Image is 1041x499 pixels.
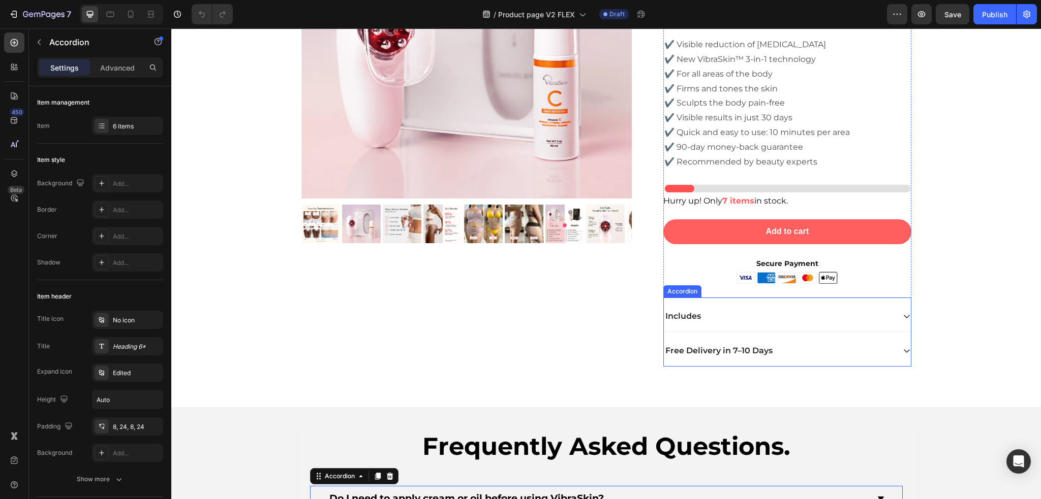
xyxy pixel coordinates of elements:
img: gempages_572554177977255064-0c4f1145-ffe5-446d-a4d6-67a507fcba9c.png [565,243,667,256]
div: Item style [37,155,65,164]
p: Settings [50,62,79,73]
div: 8, 24, 8, 24 [113,422,161,431]
div: Show more [77,474,124,484]
div: Add... [113,258,161,268]
button: Save [936,4,969,24]
div: Edited [113,369,161,378]
div: Accordion [494,258,528,268]
div: Height [37,393,70,407]
div: Item [37,121,50,130]
div: Item header [37,292,72,301]
div: Item management [37,98,89,107]
span: Product page V2 FLEX [498,9,575,20]
p: Advanced [100,62,135,73]
div: Undo/Redo [192,4,233,24]
div: Padding [37,420,75,434]
div: 6 items [113,122,161,131]
div: No icon [113,316,161,325]
div: Corner [37,231,57,241]
div: Expand icon [37,367,72,376]
button: Show more [37,470,163,488]
div: Publish [982,9,1007,20]
span: Draft [609,10,625,19]
p: Free Delivery in 7–10 Days [494,317,601,328]
div: 450 [10,108,24,116]
div: Title [37,342,50,351]
button: Add to cart [492,191,740,216]
div: Shadow [37,258,60,267]
button: Publish [973,4,1016,24]
div: Add... [113,449,161,458]
p: Accordion [49,36,136,48]
div: Open Intercom Messenger [1006,449,1031,474]
div: Title icon [37,314,64,323]
p: 7 [67,8,71,20]
iframe: Design area [171,28,1041,499]
div: Add... [113,206,161,215]
div: Add... [113,232,161,241]
div: Add to cart [595,198,637,209]
span: Secure Payment [585,230,647,240]
span: Save [944,10,961,19]
div: Background [37,177,86,190]
h2: Frequently Asked Questions. [139,398,731,437]
div: Accordion [151,443,186,452]
input: Auto [93,390,163,409]
span: / [494,9,496,20]
div: Background [37,448,72,457]
div: Beta [8,186,24,194]
div: Heading 6* [113,342,161,351]
p: Includes [494,283,530,293]
strong: Do I need to apply cream or oil before using VibraSkin? [158,464,433,476]
p: Hurry up! Only in stock. [492,167,617,179]
strong: 7 items [551,168,583,177]
div: Border [37,205,57,214]
div: Add... [113,179,161,188]
button: 7 [4,4,76,24]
